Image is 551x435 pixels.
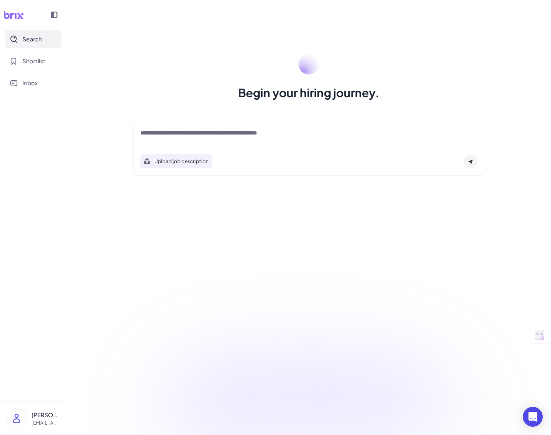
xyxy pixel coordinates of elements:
button: Search using job description [140,154,212,168]
span: Inbox [22,79,38,87]
h1: Begin your hiring journey. [238,84,380,101]
div: Open Intercom Messenger [523,407,543,427]
button: Search [5,30,61,48]
button: Shortlist [5,52,61,70]
button: Inbox [5,74,61,92]
span: Shortlist [22,57,46,65]
p: [PERSON_NAME] [31,411,59,419]
img: user_logo.png [7,409,26,428]
p: [EMAIL_ADDRESS][DOMAIN_NAME] [31,419,59,427]
span: Search [22,35,42,43]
